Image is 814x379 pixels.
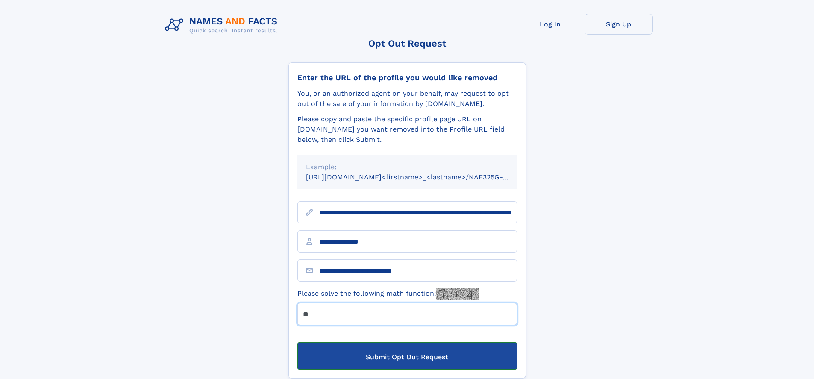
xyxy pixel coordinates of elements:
div: Please copy and paste the specific profile page URL on [DOMAIN_NAME] you want removed into the Pr... [297,114,517,145]
small: [URL][DOMAIN_NAME]<firstname>_<lastname>/NAF325G-xxxxxxxx [306,173,533,181]
a: Sign Up [585,14,653,35]
div: Enter the URL of the profile you would like removed [297,73,517,82]
label: Please solve the following math function: [297,288,479,300]
a: Log In [516,14,585,35]
div: Example: [306,162,508,172]
div: You, or an authorized agent on your behalf, may request to opt-out of the sale of your informatio... [297,88,517,109]
img: Logo Names and Facts [162,14,285,37]
button: Submit Opt Out Request [297,342,517,370]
